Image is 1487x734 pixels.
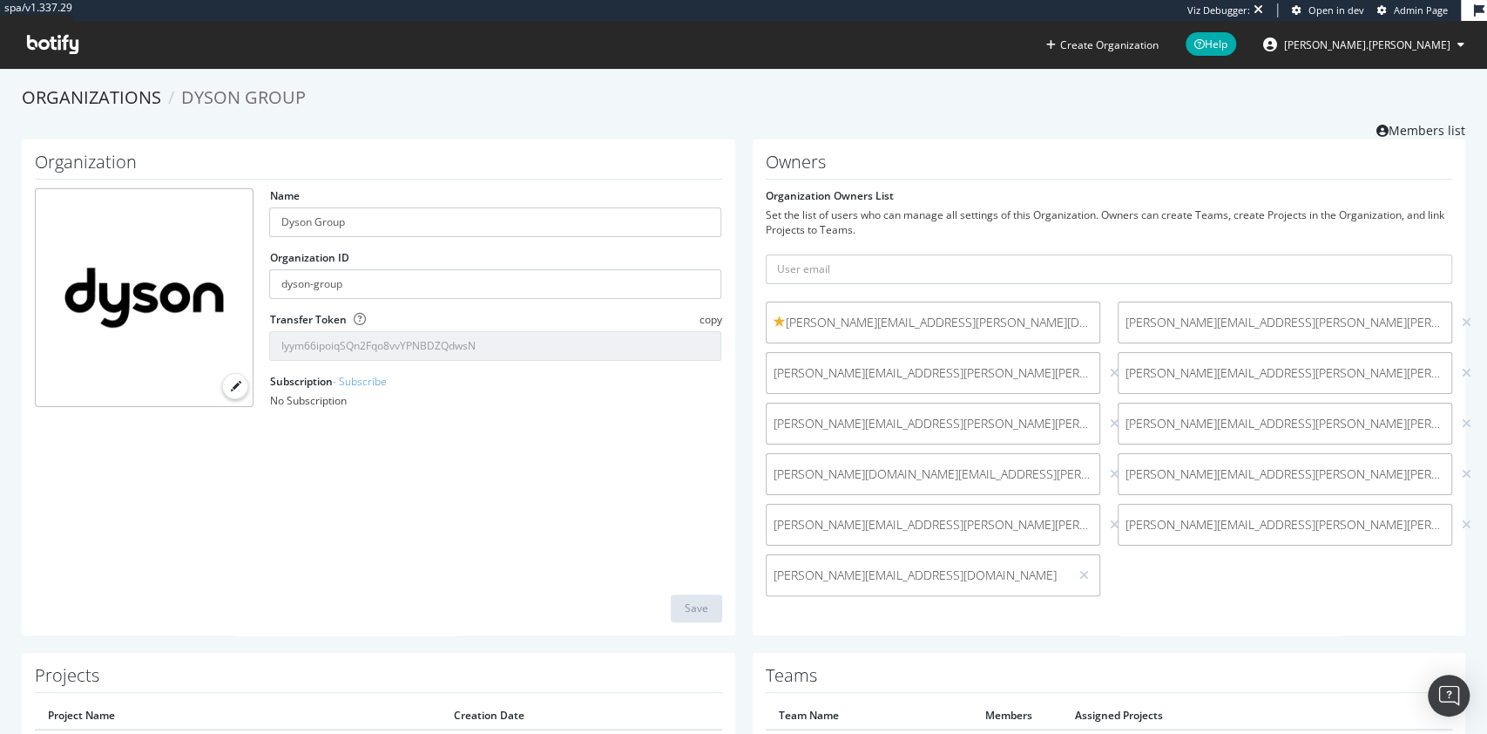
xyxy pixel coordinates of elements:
[774,466,1092,483] span: [PERSON_NAME][DOMAIN_NAME][EMAIL_ADDRESS][PERSON_NAME][PERSON_NAME][DOMAIN_NAME]
[181,85,306,109] span: Dyson Group
[269,188,299,203] label: Name
[766,153,1453,180] h1: Owners
[774,364,1092,382] span: [PERSON_NAME][EMAIL_ADDRESS][PERSON_NAME][PERSON_NAME][DOMAIN_NAME]
[1125,364,1444,382] span: [PERSON_NAME][EMAIL_ADDRESS][PERSON_NAME][PERSON_NAME][DOMAIN_NAME]
[22,85,1465,111] ol: breadcrumbs
[1187,3,1250,17] div: Viz Debugger:
[956,702,1062,730] th: Members
[441,702,722,730] th: Creation Date
[1394,3,1448,17] span: Admin Page
[685,601,708,615] div: Save
[766,702,956,730] th: Team Name
[1308,3,1364,17] span: Open in dev
[774,567,1062,584] span: [PERSON_NAME][EMAIL_ADDRESS][DOMAIN_NAME]
[269,207,721,237] input: name
[774,314,1092,331] span: [PERSON_NAME][EMAIL_ADDRESS][PERSON_NAME][DOMAIN_NAME]
[35,153,722,180] h1: Organization
[1284,37,1450,52] span: julien.sardin
[1186,32,1236,56] span: Help
[269,393,721,408] div: No Subscription
[766,188,894,203] label: Organization Owners List
[35,702,441,730] th: Project Name
[269,312,346,327] label: Transfer Token
[269,269,721,299] input: Organization ID
[671,595,722,622] button: Save
[1292,3,1364,17] a: Open in dev
[1125,466,1444,483] span: [PERSON_NAME][EMAIL_ADDRESS][PERSON_NAME][PERSON_NAME][DOMAIN_NAME]
[1125,314,1444,331] span: [PERSON_NAME][EMAIL_ADDRESS][PERSON_NAME][PERSON_NAME][DOMAIN_NAME]
[766,207,1453,237] div: Set the list of users who can manage all settings of this Organization. Owners can create Teams, ...
[269,250,348,265] label: Organization ID
[774,516,1092,534] span: [PERSON_NAME][EMAIL_ADDRESS][PERSON_NAME][PERSON_NAME][DOMAIN_NAME]
[1428,675,1470,717] div: Open Intercom Messenger
[22,85,161,109] a: Organizations
[332,374,386,389] a: - Subscribe
[766,255,1453,284] input: User email
[774,415,1092,432] span: [PERSON_NAME][EMAIL_ADDRESS][PERSON_NAME][PERSON_NAME][DOMAIN_NAME]
[269,374,386,389] label: Subscription
[1125,415,1444,432] span: [PERSON_NAME][EMAIL_ADDRESS][PERSON_NAME][PERSON_NAME][DOMAIN_NAME]
[1062,702,1452,730] th: Assigned Projects
[1249,31,1478,58] button: [PERSON_NAME].[PERSON_NAME]
[1376,118,1465,139] a: Members list
[35,666,722,693] h1: Projects
[1377,3,1448,17] a: Admin Page
[766,666,1453,693] h1: Teams
[699,312,721,327] span: copy
[1125,516,1444,534] span: [PERSON_NAME][EMAIL_ADDRESS][PERSON_NAME][PERSON_NAME][DOMAIN_NAME]
[1045,37,1159,53] button: Create Organization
